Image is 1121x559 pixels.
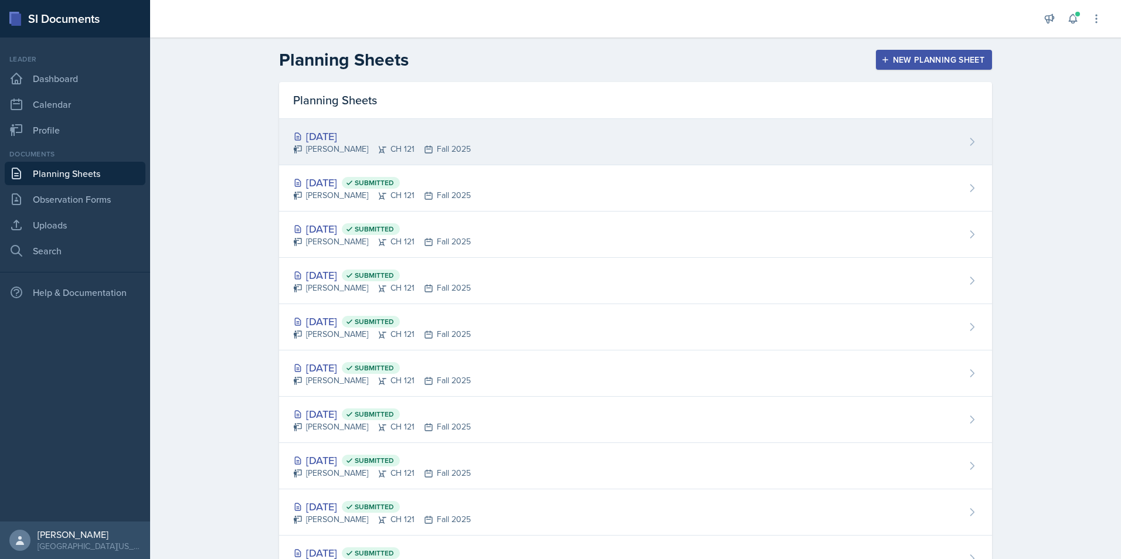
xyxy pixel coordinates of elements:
[38,529,141,540] div: [PERSON_NAME]
[355,271,394,280] span: Submitted
[293,175,471,190] div: [DATE]
[293,267,471,283] div: [DATE]
[876,50,992,70] button: New Planning Sheet
[279,350,992,397] a: [DATE] Submitted [PERSON_NAME]CH 121Fall 2025
[293,328,471,340] div: [PERSON_NAME] CH 121 Fall 2025
[5,67,145,90] a: Dashboard
[355,178,394,188] span: Submitted
[293,128,471,144] div: [DATE]
[293,189,471,202] div: [PERSON_NAME] CH 121 Fall 2025
[293,313,471,329] div: [DATE]
[38,540,141,552] div: [GEOGRAPHIC_DATA][US_STATE] in [GEOGRAPHIC_DATA]
[293,282,471,294] div: [PERSON_NAME] CH 121 Fall 2025
[355,548,394,558] span: Submitted
[5,162,145,185] a: Planning Sheets
[5,281,145,304] div: Help & Documentation
[293,236,471,248] div: [PERSON_NAME] CH 121 Fall 2025
[355,317,394,326] span: Submitted
[5,54,145,64] div: Leader
[293,452,471,468] div: [DATE]
[293,421,471,433] div: [PERSON_NAME] CH 121 Fall 2025
[279,304,992,350] a: [DATE] Submitted [PERSON_NAME]CH 121Fall 2025
[293,360,471,376] div: [DATE]
[279,258,992,304] a: [DATE] Submitted [PERSON_NAME]CH 121Fall 2025
[293,221,471,237] div: [DATE]
[279,212,992,258] a: [DATE] Submitted [PERSON_NAME]CH 121Fall 2025
[355,456,394,465] span: Submitted
[293,513,471,526] div: [PERSON_NAME] CH 121 Fall 2025
[279,82,992,119] div: Planning Sheets
[293,499,471,514] div: [DATE]
[279,49,409,70] h2: Planning Sheets
[279,165,992,212] a: [DATE] Submitted [PERSON_NAME]CH 121Fall 2025
[355,224,394,234] span: Submitted
[293,143,471,155] div: [PERSON_NAME] CH 121 Fall 2025
[293,467,471,479] div: [PERSON_NAME] CH 121 Fall 2025
[884,55,984,64] div: New Planning Sheet
[355,363,394,373] span: Submitted
[355,410,394,419] span: Submitted
[293,406,471,422] div: [DATE]
[279,489,992,536] a: [DATE] Submitted [PERSON_NAME]CH 121Fall 2025
[355,502,394,512] span: Submitted
[293,374,471,387] div: [PERSON_NAME] CH 121 Fall 2025
[279,443,992,489] a: [DATE] Submitted [PERSON_NAME]CH 121Fall 2025
[5,149,145,159] div: Documents
[5,239,145,263] a: Search
[279,397,992,443] a: [DATE] Submitted [PERSON_NAME]CH 121Fall 2025
[5,188,145,211] a: Observation Forms
[5,118,145,142] a: Profile
[5,213,145,237] a: Uploads
[279,119,992,165] a: [DATE] [PERSON_NAME]CH 121Fall 2025
[5,93,145,116] a: Calendar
